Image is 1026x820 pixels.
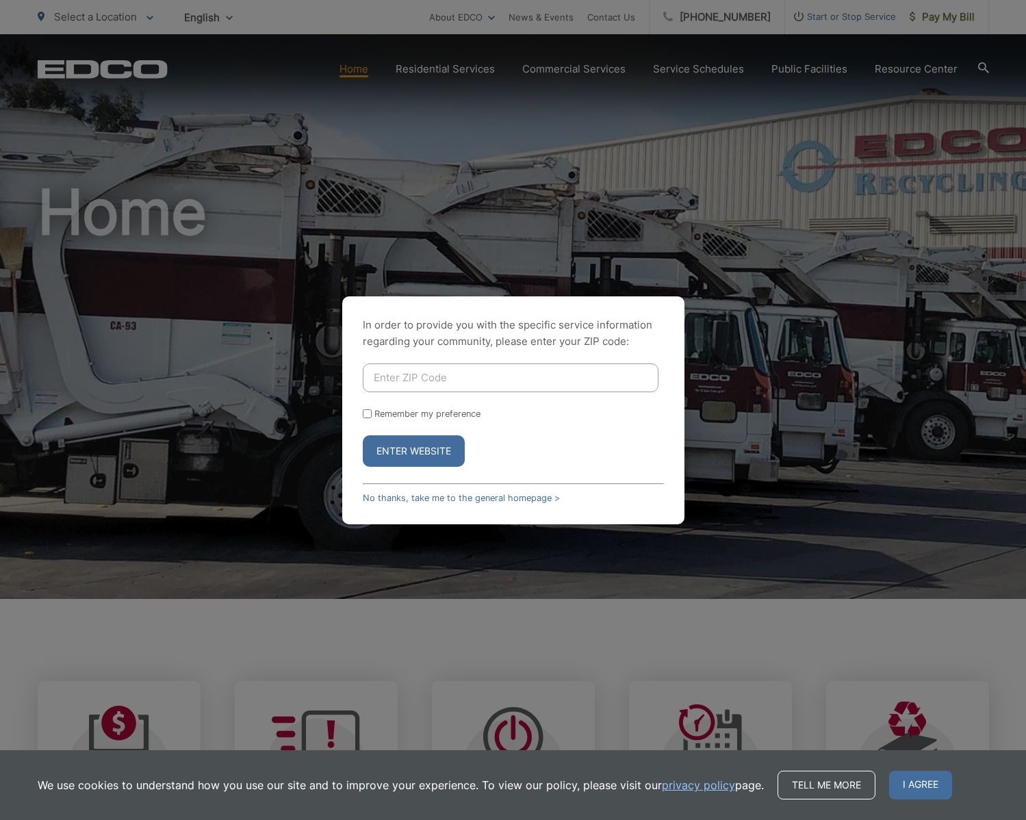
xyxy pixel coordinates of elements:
a: Tell me more [778,771,875,799]
input: Enter ZIP Code [363,363,658,392]
a: privacy policy [662,777,735,793]
span: I agree [889,771,952,799]
p: In order to provide you with the specific service information regarding your community, please en... [363,317,664,350]
button: Enter Website [363,435,465,467]
label: Remember my preference [374,409,480,419]
a: No thanks, take me to the general homepage > [363,493,560,503]
p: We use cookies to understand how you use our site and to improve your experience. To view our pol... [38,777,764,793]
